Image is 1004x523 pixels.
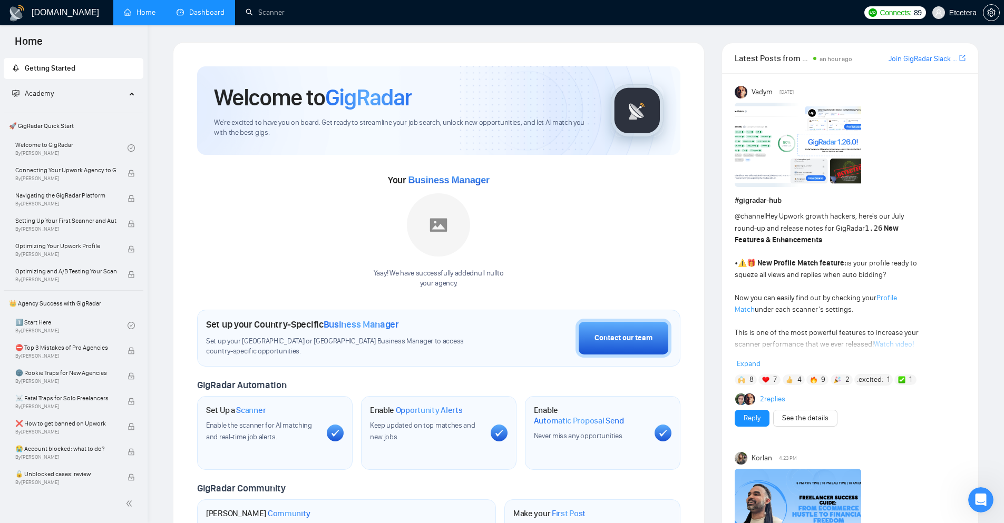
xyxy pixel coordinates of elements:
[760,394,785,404] a: 2replies
[744,412,761,424] a: Reply
[880,7,912,18] span: Connects:
[236,405,266,416] span: Scanner
[15,136,128,160] a: Welcome to GigRadarBy[PERSON_NAME]
[983,4,1000,21] button: setting
[8,5,25,22] img: logo
[206,508,310,519] h1: [PERSON_NAME]
[15,443,116,454] span: 😭 Account blocked: what to do?
[268,508,310,519] span: Community
[15,368,116,378] span: 🌚 Rookie Traps for New Agencies
[15,393,116,403] span: ☠️ Fatal Traps for Solo Freelancers
[128,271,135,278] span: lock
[869,8,877,17] img: upwork-logo.png
[15,241,116,251] span: Optimizing Your Upwork Profile
[15,175,116,182] span: By [PERSON_NAME]
[25,89,54,98] span: Academy
[388,174,490,186] span: Your
[782,412,828,424] a: See the details
[4,58,143,79] li: Getting Started
[374,269,504,289] div: Yaay! We have successfully added null null to
[15,314,128,337] a: 1️⃣ Start HereBy[PERSON_NAME]
[834,376,841,383] img: 🎉
[214,118,594,138] span: We're excited to have you on board. Get ready to streamline your job search, unlock new opportuni...
[128,195,135,202] span: lock
[15,429,116,435] span: By [PERSON_NAME]
[324,319,399,330] span: Business Manager
[5,115,142,136] span: 🚀 GigRadar Quick Start
[197,482,286,494] span: GigRadar Community
[246,8,285,17] a: searchScanner
[752,452,772,464] span: Korlan
[15,190,116,201] span: Navigating the GigRadar Platform
[935,9,942,16] span: user
[757,259,846,268] strong: New Profile Match feature:
[889,53,957,65] a: Join GigRadar Slack Community
[865,224,883,232] code: 1.26
[898,376,905,383] img: ✅
[914,7,922,18] span: 89
[874,340,914,349] a: Watch video!
[752,86,773,98] span: Vadym
[370,421,475,441] span: Keep updated on top matches and new jobs.
[128,170,135,177] span: lock
[197,379,286,391] span: GigRadar Automation
[128,448,135,456] span: lock
[552,508,586,519] span: First Post
[534,405,646,426] h1: Enable
[370,405,463,416] h1: Enable
[128,322,135,329] span: check-circle
[735,52,810,65] span: Latest Posts from the GigRadar Community
[887,374,890,385] span: 1
[857,374,883,386] span: :excited:
[408,175,489,185] span: Business Manager
[128,347,135,354] span: lock
[6,34,51,56] span: Home
[15,353,116,359] span: By [PERSON_NAME]
[735,86,747,98] img: Vadym
[396,405,463,416] span: Opportunity Alerts
[773,410,837,427] button: See the details
[128,245,135,253] span: lock
[779,453,797,463] span: 4:23 PM
[128,423,135,430] span: lock
[983,8,999,17] span: setting
[15,378,116,384] span: By [PERSON_NAME]
[206,421,312,441] span: Enable the scanner for AI matching and real-time job alerts.
[15,201,116,207] span: By [PERSON_NAME]
[407,193,470,256] img: placeholder.png
[15,251,116,258] span: By [PERSON_NAME]
[177,8,225,17] a: dashboardDashboard
[325,83,412,112] span: GigRadar
[797,374,802,385] span: 4
[15,469,116,479] span: 🔓 Unblocked cases: review
[124,8,155,17] a: homeHome
[749,374,754,385] span: 8
[15,266,116,277] span: Optimizing and A/B Testing Your Scanner for Better Results
[534,431,623,440] span: Never miss any opportunities.
[611,84,664,137] img: gigradar-logo.png
[845,374,850,385] span: 2
[15,403,116,410] span: By [PERSON_NAME]
[735,103,861,187] img: F09AC4U7ATU-image.png
[374,279,504,289] p: your agency .
[15,454,116,460] span: By [PERSON_NAME]
[125,498,136,509] span: double-left
[128,372,135,380] span: lock
[15,342,116,353] span: ⛔ Top 3 Mistakes of Pro Agencies
[735,212,766,221] span: @channel
[959,53,966,63] a: export
[821,374,825,385] span: 9
[594,332,652,344] div: Contact our team
[15,165,116,175] span: Connecting Your Upwork Agency to GigRadar
[206,319,399,330] h1: Set up your Country-Specific
[735,195,966,206] h1: # gigradar-hub
[15,277,116,283] span: By [PERSON_NAME]
[810,376,817,383] img: 🔥
[738,376,745,383] img: 🙌
[15,479,116,486] span: By [PERSON_NAME]
[128,473,135,481] span: lock
[214,83,412,112] h1: Welcome to
[762,376,769,383] img: ❤️
[735,452,747,465] img: Korlan
[786,376,793,383] img: 👍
